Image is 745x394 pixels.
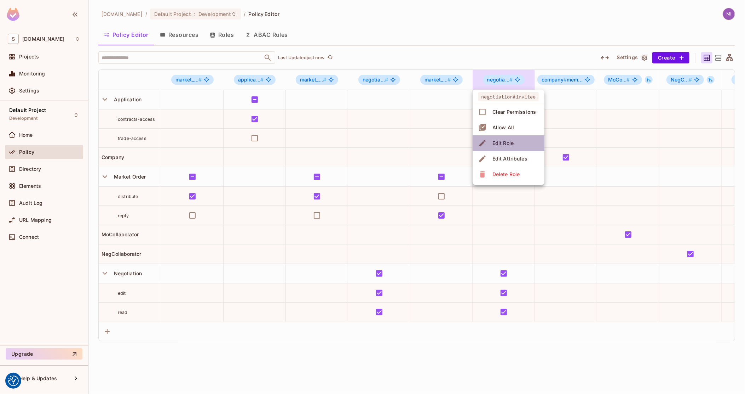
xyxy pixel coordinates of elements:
div: Edit Attributes [492,155,527,162]
div: Allow All [492,124,514,131]
img: Revisit consent button [8,376,19,386]
button: Consent Preferences [8,376,19,386]
div: Clear Permissions [492,108,536,116]
div: Edit Role [492,140,514,147]
span: negotiation#invitee [478,92,539,101]
div: Delete Role [492,171,520,178]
